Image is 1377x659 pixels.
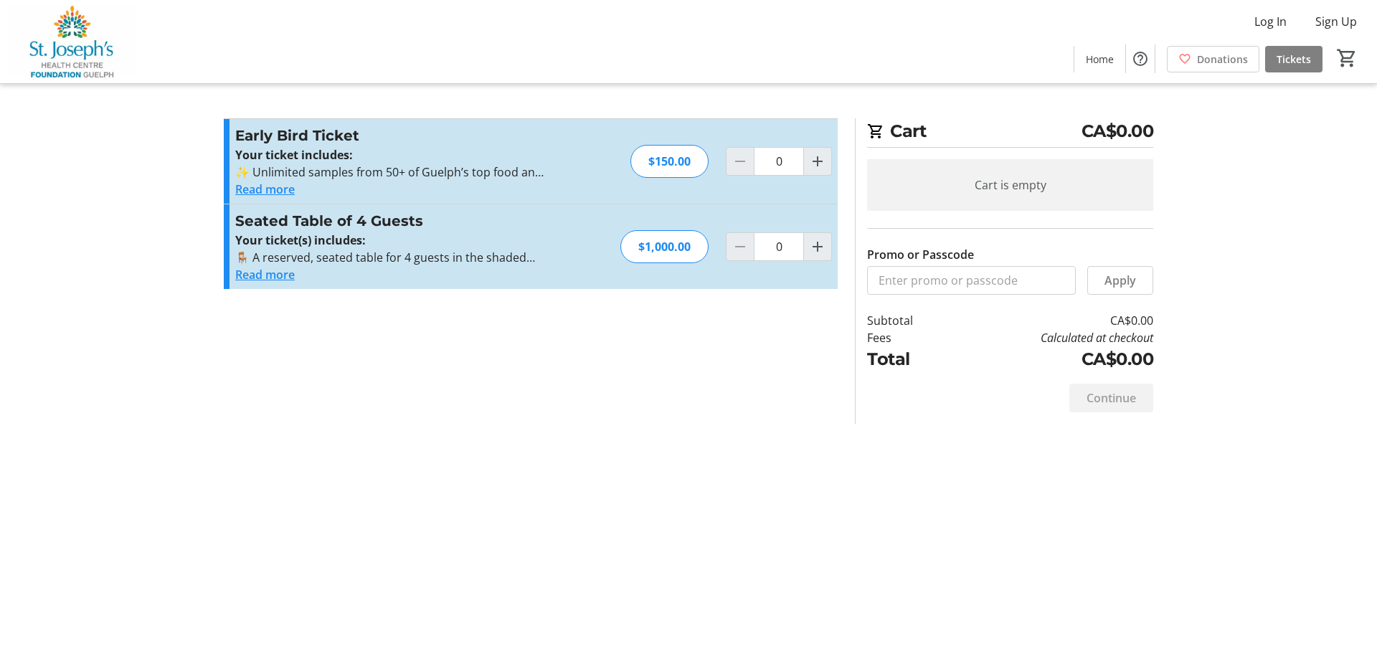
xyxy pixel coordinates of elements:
h3: Seated Table of 4 Guests [235,210,549,232]
strong: Your ticket includes: [235,147,353,163]
p: ✨ Unlimited samples from 50+ of Guelph’s top food and drink vendors [235,163,549,181]
button: Cart [1334,45,1360,71]
a: Donations [1167,46,1259,72]
h3: Early Bird Ticket [235,125,549,146]
span: Log In [1254,13,1287,30]
div: Cart is empty [867,159,1153,211]
span: Home [1086,52,1114,67]
input: Early Bird Ticket Quantity [754,147,804,176]
input: Seated Table of 4 Guests Quantity [754,232,804,261]
td: Fees [867,329,950,346]
span: Donations [1197,52,1248,67]
div: $1,000.00 [620,230,709,263]
span: CA$0.00 [1082,118,1154,144]
strong: Your ticket(s) includes: [235,232,366,248]
td: Total [867,346,950,372]
button: Read more [235,266,295,283]
span: Tickets [1277,52,1311,67]
button: Increment by one [804,233,831,260]
button: Increment by one [804,148,831,175]
td: CA$0.00 [950,346,1153,372]
td: Subtotal [867,312,950,329]
a: Home [1074,46,1125,72]
a: Tickets [1265,46,1322,72]
label: Promo or Passcode [867,246,974,263]
button: Log In [1243,10,1298,33]
p: 🪑 A reserved, seated table for 4 guests in the shaded courtyard [235,249,549,266]
span: Sign Up [1315,13,1357,30]
button: Help [1126,44,1155,73]
td: Calculated at checkout [950,329,1153,346]
button: Sign Up [1304,10,1368,33]
button: Apply [1087,266,1153,295]
span: Apply [1104,272,1136,289]
h2: Cart [867,118,1153,148]
button: Read more [235,181,295,198]
div: $150.00 [630,145,709,178]
img: St. Joseph's Health Centre Foundation Guelph's Logo [9,6,136,77]
input: Enter promo or passcode [867,266,1076,295]
td: CA$0.00 [950,312,1153,329]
